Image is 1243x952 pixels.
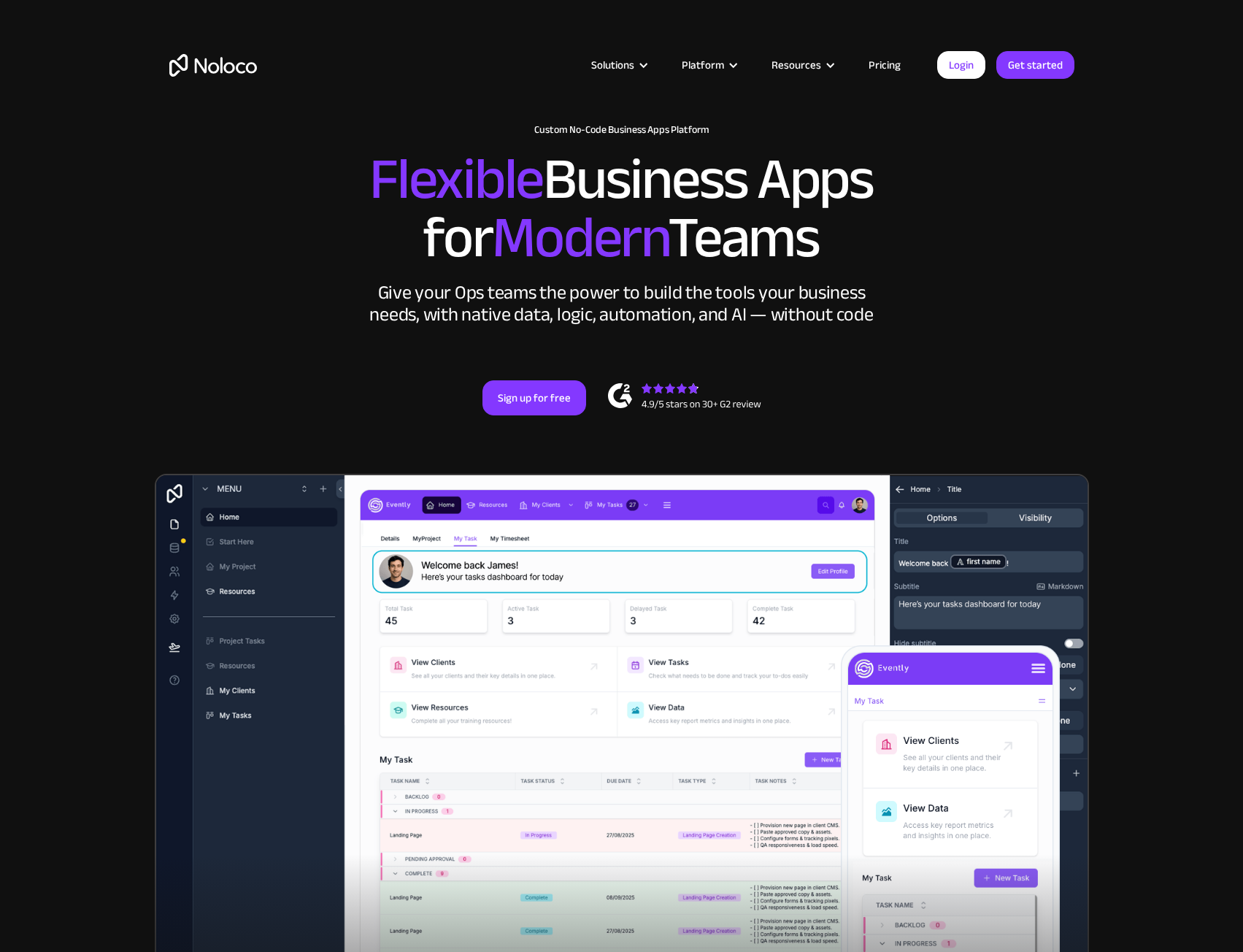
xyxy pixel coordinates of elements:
div: Solutions [591,55,634,74]
a: Sign up for free [482,380,586,415]
a: Get started [996,51,1074,79]
a: home [169,54,257,77]
div: Resources [753,55,850,74]
span: Flexible [369,125,543,234]
div: Resources [771,55,821,74]
a: Login [937,51,985,79]
span: Modern [492,183,668,292]
div: Give your Ops teams the power to build the tools your business needs, with native data, logic, au... [366,282,877,326]
div: Platform [682,55,724,74]
a: Pricing [850,55,919,74]
h2: Business Apps for Teams [169,150,1074,267]
div: Solutions [573,55,663,74]
div: Platform [663,55,753,74]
